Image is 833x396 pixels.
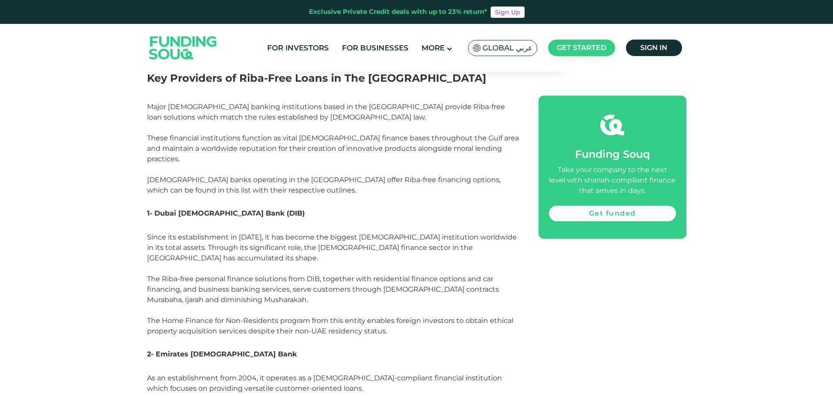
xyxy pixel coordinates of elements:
a: For Investors [265,41,331,55]
img: fsicon [600,113,624,137]
img: Logo [141,26,226,70]
span: Global عربي [482,43,532,53]
span: More [422,43,445,52]
span: 2- Emirates [DEMOGRAPHIC_DATA] Bank [147,350,297,358]
span: Major [DEMOGRAPHIC_DATA] banking institutions based in the [GEOGRAPHIC_DATA] provide Riba-free lo... [147,103,519,194]
span: Funding Souq [575,148,650,160]
span: Get started [557,43,606,52]
div: Take your company to the next level with shariah-compliant finance that arrives in days. [549,165,676,196]
img: SA Flag [473,44,481,52]
span: Key Providers of Riba-Free Loans in The [GEOGRAPHIC_DATA] [147,72,486,84]
a: Sign Up [491,7,525,18]
span: Sign in [640,43,667,52]
a: Sign in [626,40,682,56]
a: Get funded [549,206,676,221]
span: Since its establishment in [DATE], it has become the biggest [DEMOGRAPHIC_DATA] institution world... [147,233,517,335]
div: Exclusive Private Credit deals with up to 23% return* [309,7,487,17]
span: 1- Dubai [DEMOGRAPHIC_DATA] Bank (DIB) [147,209,305,217]
a: For Businesses [340,41,411,55]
